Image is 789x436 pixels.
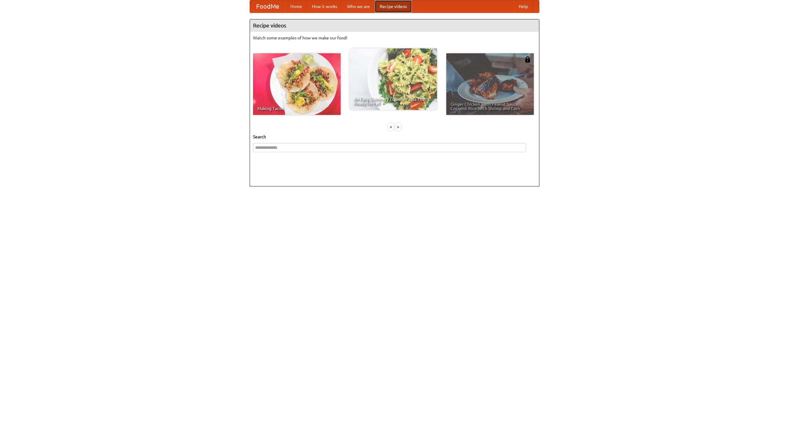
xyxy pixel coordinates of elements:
a: FoodMe [250,0,285,13]
span: An Easy, Summery Tomato Pasta That's Ready for Fall [354,97,433,106]
div: « [388,123,394,131]
a: Help [514,0,533,13]
a: Home [285,0,307,13]
img: 483408.png [525,56,531,63]
h4: Recipe videos [250,19,539,32]
a: An Easy, Summery Tomato Pasta That's Ready for Fall [350,48,437,110]
p: Watch some examples of how we make our food! [253,35,536,41]
div: » [395,123,401,131]
a: How it works [307,0,342,13]
h5: Search [253,134,536,140]
a: Who we are [342,0,375,13]
a: Recipe videos [375,0,412,13]
span: Making Tacos [257,106,336,111]
a: Making Tacos [253,53,341,115]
